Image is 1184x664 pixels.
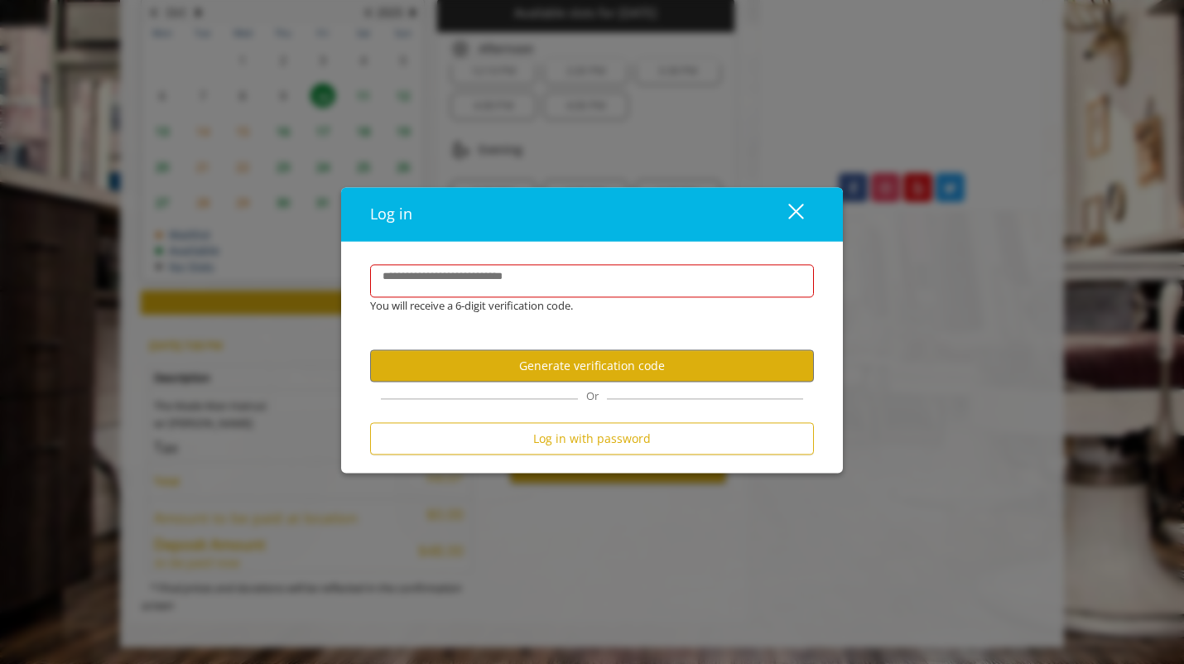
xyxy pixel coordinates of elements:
span: Or [578,389,607,404]
button: close dialog [758,198,814,232]
div: You will receive a 6-digit verification code. [358,298,801,315]
button: Log in with password [370,423,814,455]
span: Log in [370,204,412,224]
div: close dialog [769,202,802,227]
button: Generate verification code [370,350,814,383]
